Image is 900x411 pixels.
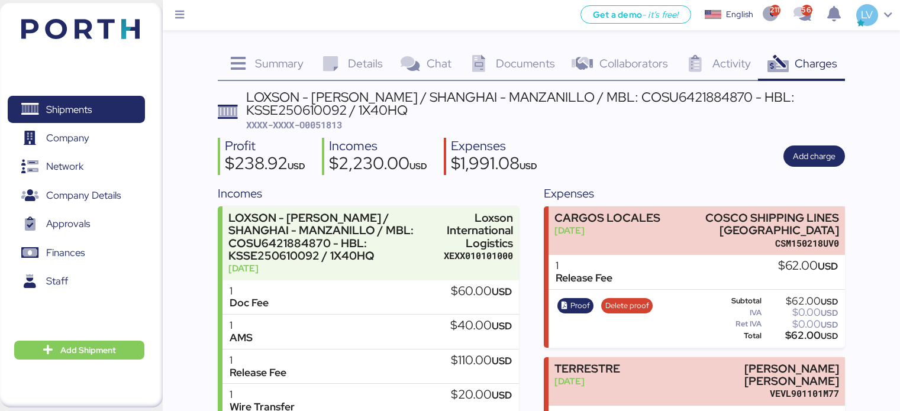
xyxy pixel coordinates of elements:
a: Company Details [8,182,145,209]
span: USD [492,285,512,298]
span: Charges [795,56,837,71]
span: Company Details [46,187,121,204]
span: USD [821,331,838,341]
span: USD [520,160,537,171]
span: Summary [255,56,304,71]
span: Chat [427,56,451,71]
div: LOXSON - [PERSON_NAME] / SHANGHAI - MANZANILLO / MBL: COSU6421884870 - HBL: KSSE250610092 / 1X40HQ [228,212,438,262]
span: USD [492,389,512,402]
div: $40.00 [450,319,512,332]
div: $0.00 [764,308,838,317]
span: Collaborators [599,56,668,71]
div: $110.00 [451,354,512,367]
div: $2,230.00 [329,155,427,175]
span: USD [821,296,838,307]
span: USD [492,319,512,332]
div: $20.00 [451,389,512,402]
div: 1 [230,285,269,297]
div: XEXX010101000 [444,250,513,262]
div: $0.00 [764,320,838,329]
span: Finances [46,244,85,261]
div: $60.00 [451,285,512,298]
div: 1 [230,389,295,401]
span: USD [492,354,512,367]
div: $62.00 [778,260,838,273]
div: [DATE] [554,375,620,387]
span: Activity [712,56,751,71]
span: USD [821,308,838,318]
span: USD [409,160,427,171]
div: [DATE] [554,224,660,237]
div: Incomes [329,138,427,155]
span: Approvals [46,215,90,232]
div: Loxson International Logistics [444,212,513,249]
a: Shipments [8,96,145,123]
div: $1,991.08 [451,155,537,175]
div: LOXSON - [PERSON_NAME] / SHANGHAI - MANZANILLO / MBL: COSU6421884870 - HBL: KSSE250610092 / 1X40HQ [246,90,845,117]
div: 1 [230,354,286,367]
a: Finances [8,240,145,267]
a: Approvals [8,211,145,238]
a: Company [8,125,145,152]
div: Profit [225,138,305,155]
span: Shipments [46,101,92,118]
div: [PERSON_NAME] [PERSON_NAME] [668,363,839,387]
div: English [726,8,753,21]
div: Expenses [544,185,844,202]
div: VEVL901101M77 [668,387,839,400]
div: COSCO SHIPPING LINES [GEOGRAPHIC_DATA] [668,212,839,237]
span: Add Shipment [60,343,116,357]
div: Release Fee [230,367,286,379]
button: Proof [557,298,594,313]
div: Doc Fee [230,297,269,309]
div: Release Fee [556,272,612,284]
span: USD [821,319,838,330]
div: TERRESTRE [554,363,620,375]
span: Network [46,158,83,175]
span: Staff [46,273,68,290]
span: Add charge [793,149,836,163]
span: LV [861,7,873,22]
button: Menu [170,5,190,25]
a: Network [8,153,145,180]
div: IVA [710,309,762,317]
span: Company [46,130,89,147]
div: Total [710,332,762,340]
span: Delete proof [605,299,649,312]
div: Subtotal [710,297,762,305]
span: Details [348,56,383,71]
div: Ret IVA [710,320,762,328]
a: Staff [8,268,145,295]
span: Proof [570,299,590,312]
div: [DATE] [228,262,438,274]
div: Incomes [218,185,518,202]
button: Add Shipment [14,341,144,360]
div: 1 [556,260,612,272]
div: Expenses [451,138,537,155]
div: 1 [230,319,253,332]
span: USD [818,260,838,273]
button: Delete proof [601,298,653,313]
span: XXXX-XXXX-O0051813 [246,119,342,131]
div: $62.00 [764,297,838,306]
div: AMS [230,332,253,344]
span: Documents [496,56,555,71]
div: $238.92 [225,155,305,175]
div: CARGOS LOCALES [554,212,660,224]
span: USD [288,160,305,171]
div: $62.00 [764,331,838,340]
button: Add charge [783,145,845,167]
div: CSM150218UV0 [668,237,839,250]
